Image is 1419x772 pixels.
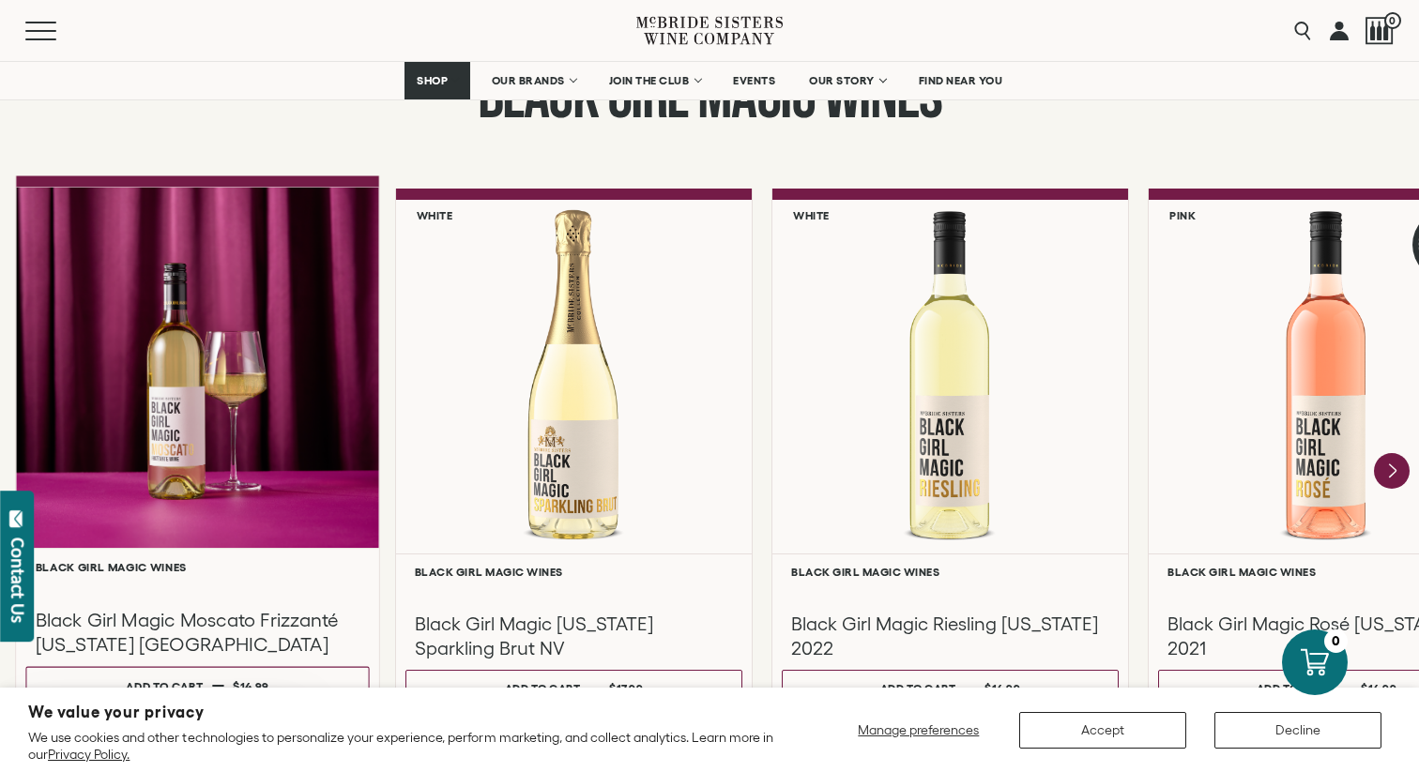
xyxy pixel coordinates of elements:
div: Add to cart [880,674,956,702]
button: Mobile Menu Trigger [25,22,93,40]
button: Add to cart $17.99 [405,670,742,707]
a: White Black Girl Magic Riesling California Black Girl Magic Wines Black Girl Magic Riesling [US_S... [771,189,1129,718]
h6: White [793,209,830,221]
h3: Black Girl Magic Moscato Frizzanté [US_STATE] [GEOGRAPHIC_DATA] [36,607,360,657]
a: JOIN THE CLUB [597,62,712,99]
div: Add to cart [126,672,203,700]
div: Add to cart [505,674,581,702]
h3: Black Girl Magic Riesling [US_STATE] 2022 [791,612,1109,660]
a: Privacy Policy. [48,747,130,762]
a: Black Girl Magic Wines Black Girl Magic Moscato Frizzanté [US_STATE] [GEOGRAPHIC_DATA] Add to car... [15,175,380,715]
a: OUR STORY [797,62,897,99]
span: $14.99 [984,682,1020,694]
span: SHOP [417,74,449,87]
a: EVENTS [721,62,787,99]
span: EVENTS [733,74,775,87]
a: SHOP [404,62,470,99]
span: $14.99 [233,679,269,691]
button: Decline [1214,712,1381,749]
h6: Black Girl Magic Wines [415,566,733,578]
a: OUR BRANDS [480,62,587,99]
button: Manage preferences [847,712,991,749]
h6: Black Girl Magic Wines [36,560,360,572]
h3: Black Girl Magic [US_STATE] Sparkling Brut NV [415,612,733,660]
span: JOIN THE CLUB [609,74,690,87]
span: $14.99 [1361,682,1396,694]
h6: White [417,209,453,221]
button: Accept [1019,712,1186,749]
h6: Pink [1169,209,1196,221]
span: OUR STORY [809,74,875,87]
h2: We value your privacy [28,704,778,720]
span: $17.99 [609,682,643,694]
span: OUR BRANDS [492,74,565,87]
h6: Black Girl Magic Wines [791,566,1109,578]
span: FIND NEAR YOU [919,74,1003,87]
a: FIND NEAR YOU [907,62,1015,99]
div: Add to cart [1257,674,1333,702]
div: 0 [1324,629,1348,653]
a: White Black Girl Magic California Sparkling Brut Black Girl Magic Wines Black Girl Magic [US_STAT... [395,189,753,718]
span: Manage preferences [858,722,979,737]
p: We use cookies and other technologies to personalize your experience, perform marketing, and coll... [28,729,778,763]
span: 0 [1384,12,1401,29]
div: Contact Us [8,537,27,623]
button: Add to cart $14.99 [782,670,1119,707]
button: Add to cart $14.99 [25,666,369,704]
button: Next [1374,453,1410,489]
